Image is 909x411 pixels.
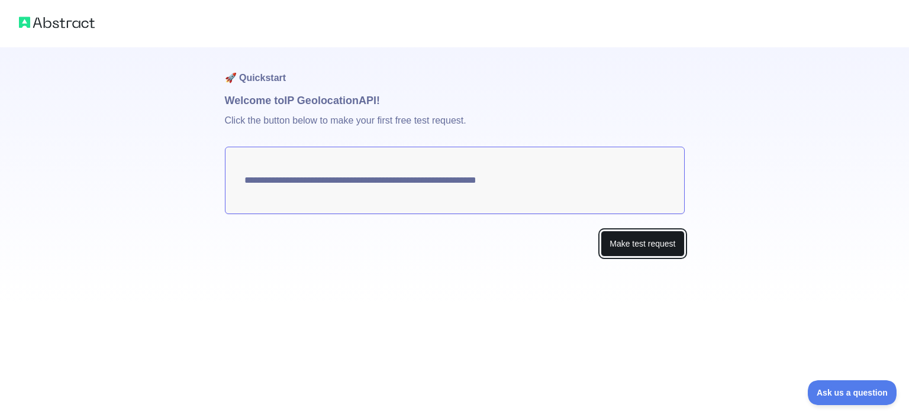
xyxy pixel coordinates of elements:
[225,92,685,109] h1: Welcome to IP Geolocation API!
[225,109,685,147] p: Click the button below to make your first free test request.
[601,231,684,257] button: Make test request
[225,47,685,92] h1: 🚀 Quickstart
[19,14,95,31] img: Abstract logo
[808,380,897,405] iframe: Toggle Customer Support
